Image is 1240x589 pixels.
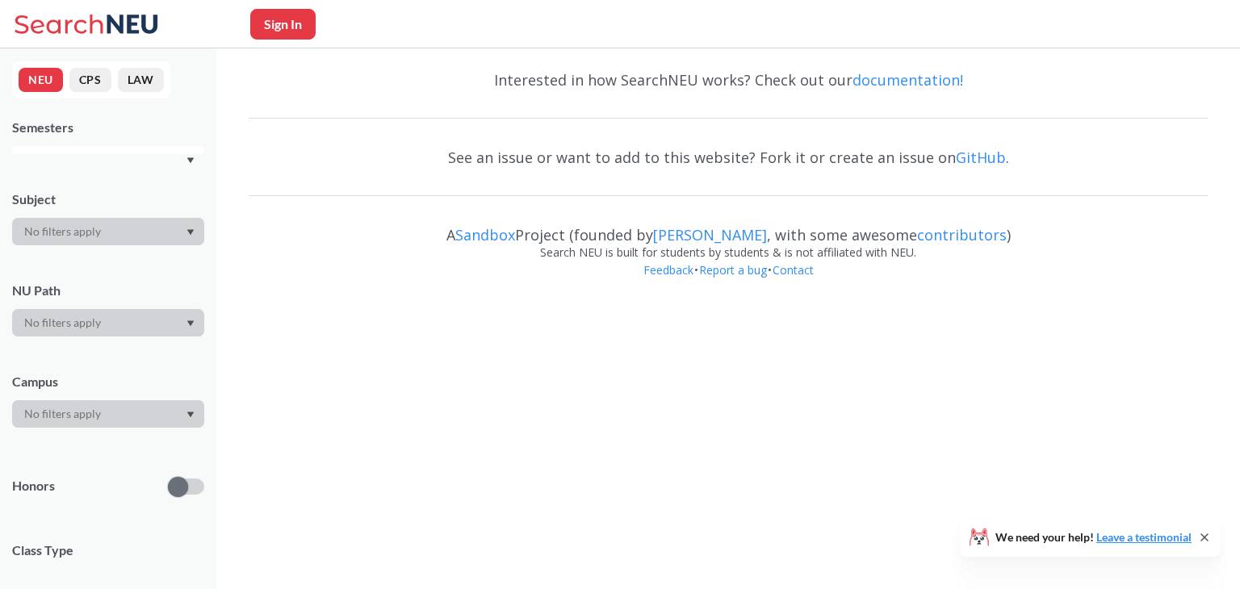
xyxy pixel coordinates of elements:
[19,68,63,92] button: NEU
[186,229,195,236] svg: Dropdown arrow
[249,211,1208,244] div: A Project (founded by , with some awesome )
[186,411,195,418] svg: Dropdown arrow
[12,218,204,245] div: Dropdown arrow
[250,9,316,40] button: Sign In
[852,70,963,90] a: documentation!
[118,68,164,92] button: LAW
[12,119,204,136] div: Semesters
[995,532,1192,543] span: We need your help!
[12,190,204,208] div: Subject
[12,541,204,559] span: Class Type
[455,225,515,244] a: Sandbox
[12,400,204,428] div: Dropdown arrow
[12,282,204,299] div: NU Path
[698,262,768,278] a: Report a bug
[917,225,1007,244] a: contributors
[69,68,111,92] button: CPS
[772,262,815,278] a: Contact
[12,477,55,495] p: Honors
[249,261,1208,303] div: • •
[956,148,1006,167] a: GitHub
[12,309,204,336] div: Dropdown arrow
[643,262,694,278] a: Feedback
[12,373,204,391] div: Campus
[249,134,1208,181] div: See an issue or want to add to this website? Fork it or create an issue on .
[1096,530,1192,544] a: Leave a testimonial
[249,56,1208,103] div: Interested in how SearchNEU works? Check out our
[186,157,195,164] svg: Dropdown arrow
[249,244,1208,261] div: Search NEU is built for students by students & is not affiliated with NEU.
[653,225,767,244] a: [PERSON_NAME]
[186,320,195,327] svg: Dropdown arrow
